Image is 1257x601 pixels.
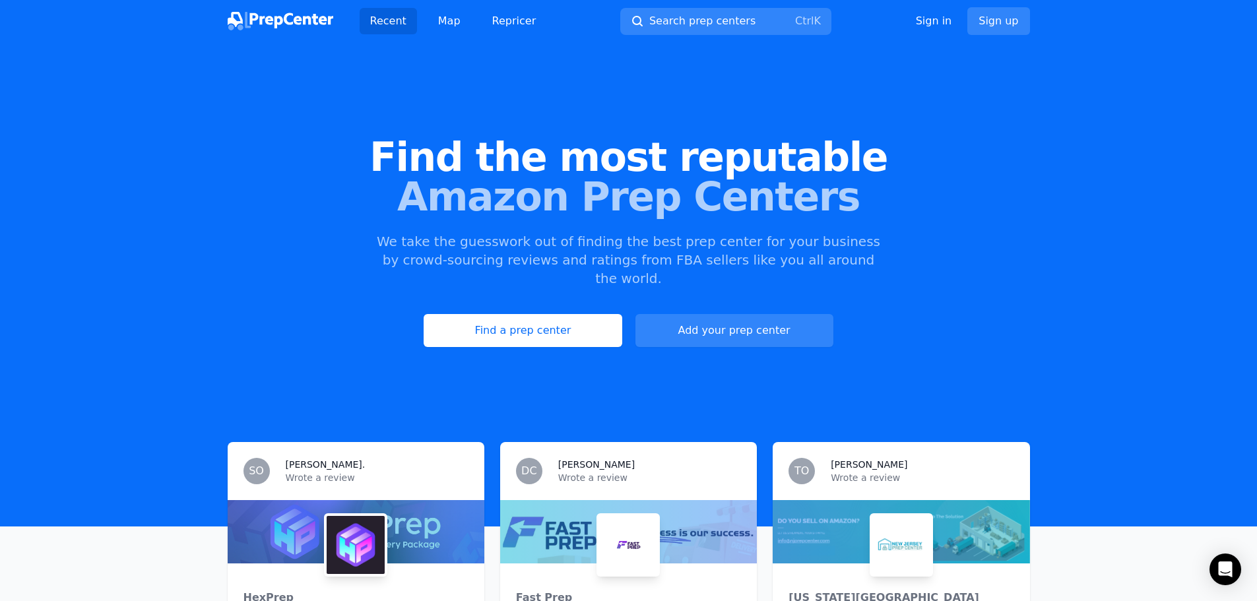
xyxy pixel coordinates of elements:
img: New Jersey Prep Center [872,516,930,574]
kbd: K [814,15,821,27]
a: Map [428,8,471,34]
span: TO [794,466,809,476]
div: Open Intercom Messenger [1209,554,1241,585]
a: Sign in [916,13,952,29]
p: Wrote a review [558,471,741,484]
a: Repricer [482,8,547,34]
h3: [PERSON_NAME]. [286,458,366,471]
button: Search prep centersCtrlK [620,8,831,35]
a: Sign up [967,7,1029,35]
img: PrepCenter [228,12,333,30]
p: Wrote a review [286,471,468,484]
span: Amazon Prep Centers [21,177,1236,216]
h3: [PERSON_NAME] [831,458,907,471]
span: DC [521,466,537,476]
span: Search prep centers [649,13,756,29]
a: Find a prep center [424,314,622,347]
span: Find the most reputable [21,137,1236,177]
img: HexPrep [327,516,385,574]
img: Fast Prep [599,516,657,574]
span: SO [249,466,264,476]
a: Recent [360,8,417,34]
p: Wrote a review [831,471,1014,484]
p: We take the guesswork out of finding the best prep center for your business by crowd-sourcing rev... [375,232,882,288]
a: Add your prep center [635,314,833,347]
h3: [PERSON_NAME] [558,458,635,471]
kbd: Ctrl [795,15,814,27]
